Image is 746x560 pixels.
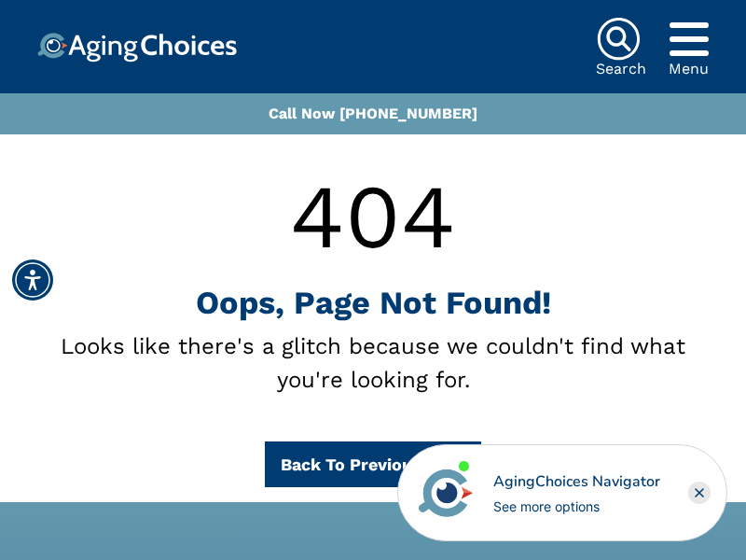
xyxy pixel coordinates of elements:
[688,482,711,504] div: Close
[37,329,709,397] div: Looks like there's a glitch because we couldn't find what you're looking for.
[596,62,646,77] div: Search
[269,105,477,122] a: Call Now [PHONE_NUMBER]
[596,17,641,62] img: search-icon.svg
[414,461,477,525] img: avatar
[669,62,709,77] div: Menu
[265,441,481,487] button: Back To Previous Page
[669,17,709,62] div: Popover trigger
[37,284,709,322] h1: Oops, Page Not Found!
[493,470,660,493] div: AgingChoices Navigator
[37,33,237,63] img: Choice!
[493,497,660,516] div: See more options
[12,259,53,301] div: Accessibility Menu
[37,149,709,284] div: 404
